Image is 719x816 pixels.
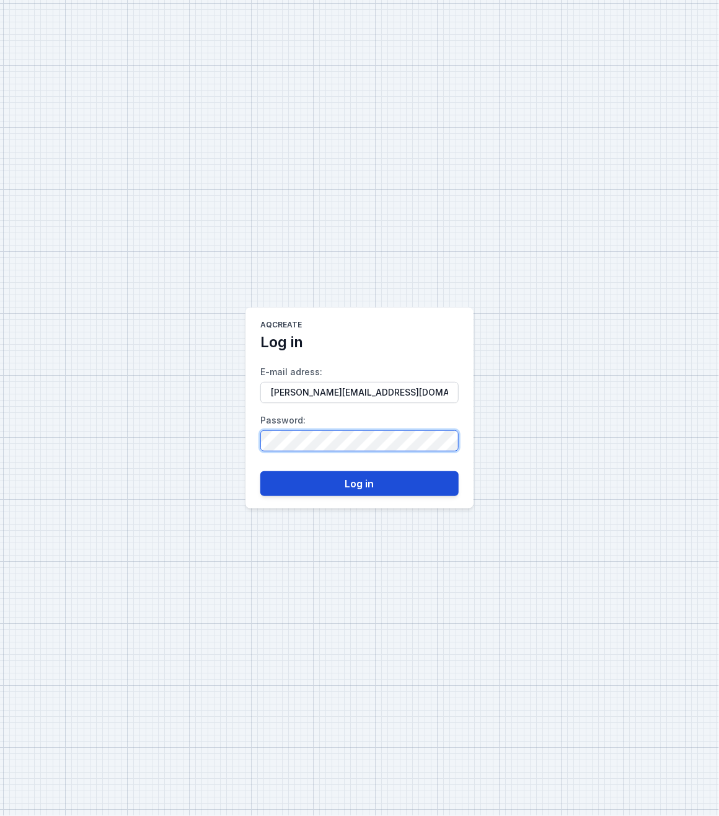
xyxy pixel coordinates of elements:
h2: Log in [260,332,303,352]
input: Password: [260,430,459,451]
label: Password : [260,410,459,451]
label: E-mail adress : [260,362,459,403]
h1: AQcreate [260,320,302,332]
input: E-mail adress: [260,382,459,403]
button: Log in [260,471,459,496]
